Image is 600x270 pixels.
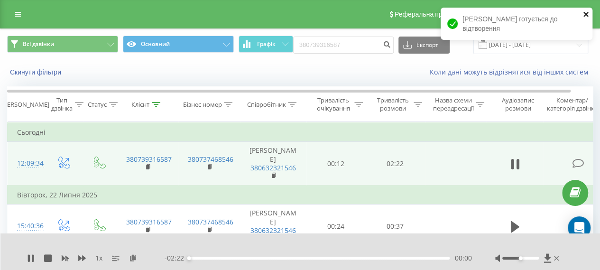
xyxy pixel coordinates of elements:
[131,101,149,109] div: Клієнт
[306,205,366,248] td: 00:24
[17,217,36,235] div: 15:40:36
[495,96,541,112] div: Аудіозапис розмови
[433,96,473,112] div: Назва схеми переадресації
[454,253,471,263] span: 00:00
[7,36,118,53] button: Всі дзвінки
[583,10,590,19] button: close
[257,41,276,47] span: Графік
[17,154,36,173] div: 12:09:34
[95,253,102,263] span: 1 x
[250,163,296,172] a: 380632321546
[398,37,450,54] button: Експорт
[165,253,189,263] span: - 02:22
[519,256,523,260] div: Accessibility label
[441,8,592,40] div: [PERSON_NAME] готується до відтворення
[306,142,366,186] td: 00:12
[23,40,54,48] span: Всі дзвінки
[126,217,172,226] a: 380739316587
[88,101,107,109] div: Статус
[188,155,233,164] a: 380737468546
[545,96,600,112] div: Коментар/категорія дзвінка
[240,205,306,248] td: [PERSON_NAME]
[126,155,172,164] a: 380739316587
[1,101,49,109] div: [PERSON_NAME]
[366,205,425,248] td: 00:37
[568,216,591,239] div: Open Intercom Messenger
[183,101,222,109] div: Бізнес номер
[250,226,296,235] a: 380632321546
[395,10,464,18] span: Реферальна програма
[7,68,66,76] button: Скинути фільтри
[430,67,593,76] a: Коли дані можуть відрізнятися вiд інших систем
[247,101,286,109] div: Співробітник
[51,96,73,112] div: Тип дзвінка
[374,96,411,112] div: Тривалість розмови
[188,217,233,226] a: 380737468546
[366,142,425,186] td: 02:22
[187,256,191,260] div: Accessibility label
[314,96,352,112] div: Тривалість очікування
[123,36,234,53] button: Основний
[239,36,293,53] button: Графік
[293,37,394,54] input: Пошук за номером
[240,142,306,186] td: [PERSON_NAME]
